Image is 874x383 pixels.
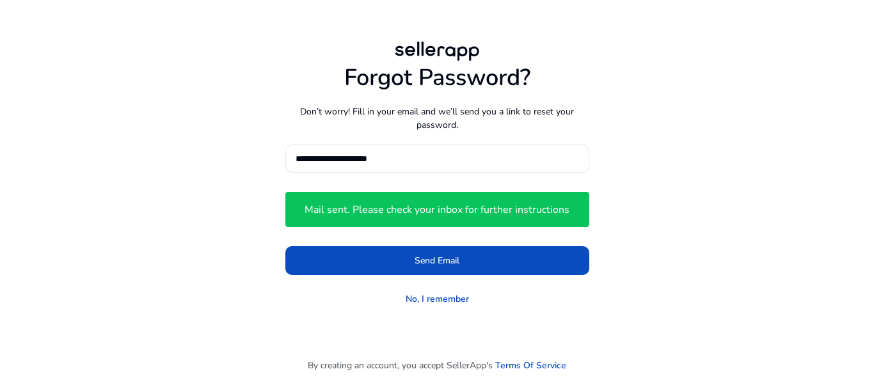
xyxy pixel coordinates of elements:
a: Terms Of Service [495,359,566,372]
a: No, I remember [406,292,469,306]
span: Send Email [415,254,459,267]
h4: Mail sent. Please check your inbox for further instructions [305,204,569,216]
p: Don’t worry! Fill in your email and we’ll send you a link to reset your password. [285,105,589,132]
button: Send Email [285,246,589,275]
h1: Forgot Password? [285,64,589,91]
